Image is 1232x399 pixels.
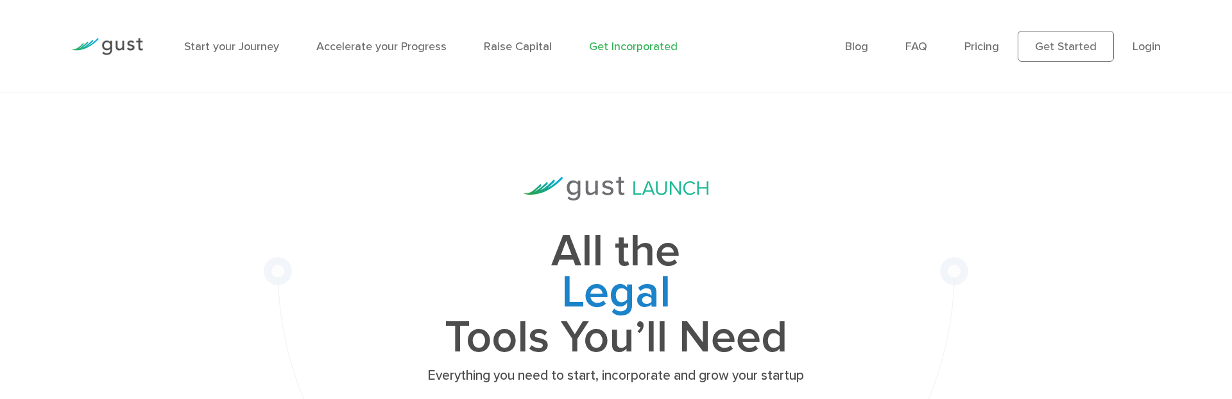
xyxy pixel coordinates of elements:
a: Start your Journey [184,40,279,53]
a: FAQ [905,40,927,53]
a: Get Incorporated [589,40,678,53]
h1: All the Tools You’ll Need [424,231,809,358]
img: Gust Launch Logo [524,177,708,200]
a: Login [1133,40,1161,53]
span: Legal [424,272,809,317]
a: Blog [845,40,868,53]
p: Everything you need to start, incorporate and grow your startup [424,367,809,385]
a: Accelerate your Progress [316,40,447,53]
a: Get Started [1018,31,1114,62]
img: Gust Logo [71,38,143,55]
a: Pricing [964,40,999,53]
a: Raise Capital [484,40,552,53]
